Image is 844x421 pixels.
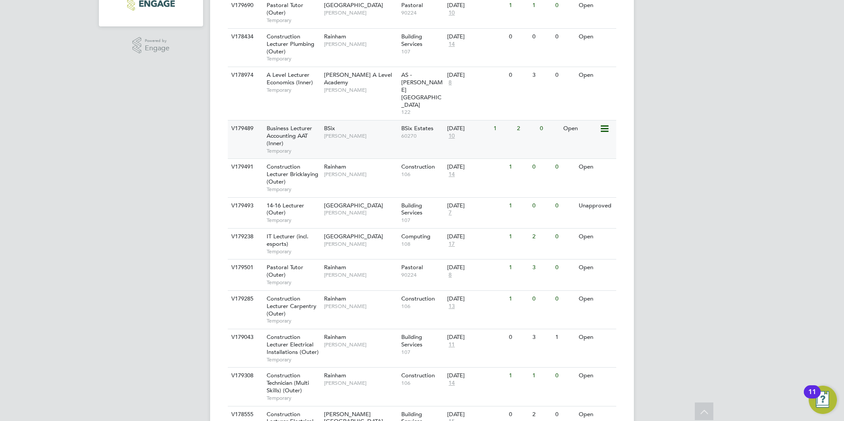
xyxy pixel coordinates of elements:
[267,295,316,317] span: Construction Lecturer Carpentry (Outer)
[267,333,319,356] span: Construction Lecturer Electrical Installations (Outer)
[267,186,320,193] span: Temporary
[576,329,615,346] div: Open
[267,17,320,24] span: Temporary
[267,1,303,16] span: Pastoral Tutor (Outer)
[553,291,576,307] div: 0
[576,291,615,307] div: Open
[553,368,576,384] div: 0
[530,229,553,245] div: 2
[447,9,456,17] span: 10
[530,368,553,384] div: 1
[324,209,397,216] span: [PERSON_NAME]
[229,120,260,137] div: V179489
[576,67,615,83] div: Open
[401,132,443,139] span: 60270
[401,1,423,9] span: Pastoral
[267,356,320,363] span: Temporary
[447,132,456,140] span: 10
[507,229,530,245] div: 1
[447,372,505,380] div: [DATE]
[229,368,260,384] div: V179308
[324,341,397,348] span: [PERSON_NAME]
[507,259,530,276] div: 1
[267,55,320,62] span: Temporary
[324,124,335,132] span: BSix
[447,241,456,248] span: 17
[401,48,443,55] span: 107
[267,317,320,324] span: Temporary
[229,29,260,45] div: V178434
[808,392,816,403] div: 11
[267,233,309,248] span: IT Lecturer (incl. esports)
[267,86,320,94] span: Temporary
[447,2,505,9] div: [DATE]
[267,372,309,394] span: Construction Technician (Multi Skills) (Outer)
[324,295,346,302] span: Rainham
[145,37,170,45] span: Powered by
[229,329,260,346] div: V179043
[229,291,260,307] div: V179285
[401,380,443,387] span: 106
[324,263,346,271] span: Rainham
[324,132,397,139] span: [PERSON_NAME]
[401,171,443,178] span: 106
[401,9,443,16] span: 90224
[401,233,430,240] span: Computing
[447,79,453,86] span: 8
[447,295,505,303] div: [DATE]
[267,395,320,402] span: Temporary
[267,163,318,185] span: Construction Lecturer Bricklaying (Outer)
[553,259,576,276] div: 0
[809,386,837,414] button: Open Resource Center, 11 new notifications
[553,29,576,45] div: 0
[401,372,435,379] span: Construction
[145,45,170,52] span: Engage
[267,217,320,224] span: Temporary
[401,124,433,132] span: BSix Estates
[530,29,553,45] div: 0
[401,263,423,271] span: Pastoral
[267,147,320,154] span: Temporary
[401,333,422,348] span: Building Services
[229,67,260,83] div: V178974
[447,380,456,387] span: 14
[530,159,553,175] div: 0
[401,217,443,224] span: 107
[530,329,553,346] div: 3
[324,303,397,310] span: [PERSON_NAME]
[576,259,615,276] div: Open
[267,248,320,255] span: Temporary
[507,67,530,83] div: 0
[553,229,576,245] div: 0
[324,271,397,278] span: [PERSON_NAME]
[401,295,435,302] span: Construction
[447,209,453,217] span: 7
[447,33,505,41] div: [DATE]
[267,33,314,55] span: Construction Lecturer Plumbing (Outer)
[401,241,443,248] span: 108
[553,329,576,346] div: 1
[447,264,505,271] div: [DATE]
[507,159,530,175] div: 1
[401,202,422,217] span: Building Services
[576,159,615,175] div: Open
[576,198,615,214] div: Unapproved
[267,124,312,147] span: Business Lecturer Accounting AAT (Inner)
[447,271,453,279] span: 8
[324,41,397,48] span: [PERSON_NAME]
[447,341,456,349] span: 11
[401,349,443,356] span: 107
[324,71,392,86] span: [PERSON_NAME] A Level Academy
[324,86,397,94] span: [PERSON_NAME]
[401,33,422,48] span: Building Services
[515,120,538,137] div: 2
[553,67,576,83] div: 0
[447,163,505,171] div: [DATE]
[401,71,443,109] span: AS - [PERSON_NAME][GEOGRAPHIC_DATA]
[447,303,456,310] span: 13
[267,71,313,86] span: A Level Lecturer Economics (Inner)
[576,229,615,245] div: Open
[324,202,383,209] span: [GEOGRAPHIC_DATA]
[229,198,260,214] div: V179493
[447,41,456,48] span: 14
